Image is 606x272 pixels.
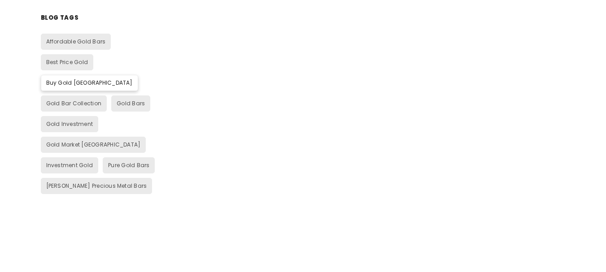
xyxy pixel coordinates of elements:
[41,137,146,152] a: Gold Market [GEOGRAPHIC_DATA]
[112,96,150,111] a: Gold Bars
[46,141,141,148] span: Gold Market [GEOGRAPHIC_DATA]
[117,99,145,107] span: Gold Bars
[46,182,147,190] span: [PERSON_NAME] Precious Metal Bars
[41,158,98,173] a: Investment Gold
[46,99,102,107] span: Gold Bar Collection
[41,75,138,91] a: Buy Gold [GEOGRAPHIC_DATA]
[46,79,133,86] span: Buy Gold [GEOGRAPHIC_DATA]
[41,10,162,29] h2: Blog Tags
[46,38,106,45] span: Affordable Gold Bars
[41,117,98,132] a: Gold Investment
[41,96,107,111] a: Gold Bar Collection
[41,55,93,70] a: Best Price Gold
[103,158,154,173] a: Pure Gold Bars
[46,58,88,66] span: Best Price Gold
[46,120,93,128] span: Gold Investment
[41,178,152,194] a: [PERSON_NAME] Precious Metal Bars
[46,161,93,169] span: Investment Gold
[108,161,149,169] span: Pure Gold Bars
[41,34,111,49] a: Affordable Gold Bars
